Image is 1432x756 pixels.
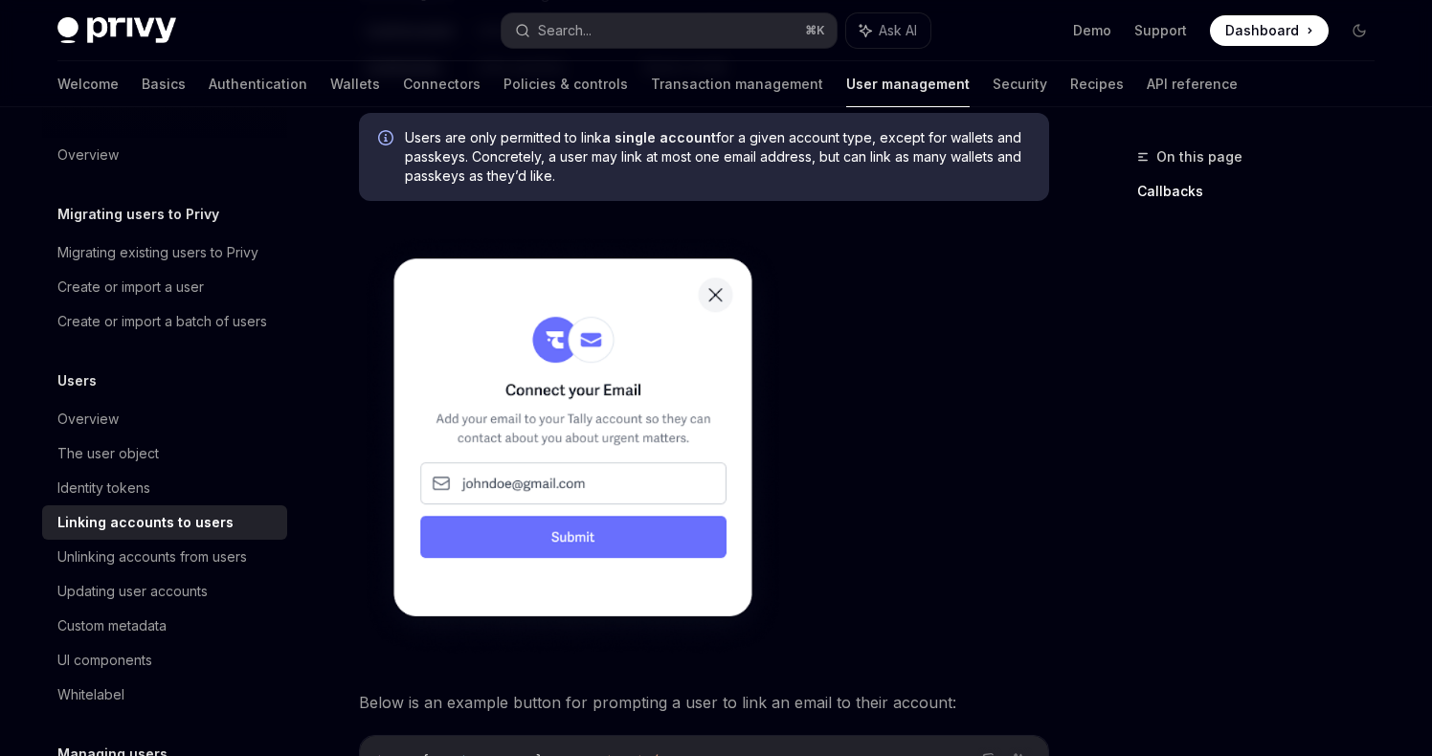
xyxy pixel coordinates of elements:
a: The user object [42,436,287,471]
div: Overview [57,408,119,431]
a: User management [846,61,970,107]
div: Linking accounts to users [57,511,234,534]
svg: Info [378,130,397,149]
a: Create or import a user [42,270,287,304]
a: Transaction management [651,61,823,107]
div: The user object [57,442,159,465]
a: Connectors [403,61,481,107]
a: API reference [1147,61,1238,107]
div: Migrating existing users to Privy [57,241,258,264]
div: Search... [538,19,592,42]
span: Below is an example button for prompting a user to link an email to their account: [359,689,1049,716]
img: dark logo [57,17,176,44]
div: Unlinking accounts from users [57,545,247,568]
a: Custom metadata [42,609,287,643]
a: Overview [42,138,287,172]
span: ⌘ K [805,23,825,38]
a: Authentication [209,61,307,107]
a: Unlinking accounts from users [42,540,287,574]
a: Migrating existing users to Privy [42,235,287,270]
span: Dashboard [1225,21,1299,40]
strong: a single account [602,129,716,145]
a: Welcome [57,61,119,107]
a: Updating user accounts [42,574,287,609]
div: Create or import a batch of users [57,310,267,333]
div: UI components [57,649,152,672]
div: Whitelabel [57,683,124,706]
div: Updating user accounts [57,580,208,603]
a: Overview [42,402,287,436]
a: Support [1134,21,1187,40]
a: Identity tokens [42,471,287,505]
button: Search...⌘K [502,13,837,48]
div: Custom metadata [57,614,167,637]
button: Toggle dark mode [1344,15,1375,46]
button: Ask AI [846,13,930,48]
a: UI components [42,643,287,678]
a: Security [993,61,1047,107]
a: Demo [1073,21,1111,40]
a: Create or import a batch of users [42,304,287,339]
span: Users are only permitted to link for a given account type, except for wallets and passkeys. Concr... [405,128,1030,186]
img: Sample prompt to link a user's email after they have logged in [359,232,787,658]
a: Basics [142,61,186,107]
h5: Migrating users to Privy [57,203,219,226]
div: Overview [57,144,119,167]
a: Policies & controls [503,61,628,107]
span: Ask AI [879,21,917,40]
a: Callbacks [1137,176,1390,207]
h5: Users [57,369,97,392]
div: Create or import a user [57,276,204,299]
a: Dashboard [1210,15,1329,46]
span: On this page [1156,145,1242,168]
a: Recipes [1070,61,1124,107]
a: Wallets [330,61,380,107]
div: Identity tokens [57,477,150,500]
a: Whitelabel [42,678,287,712]
a: Linking accounts to users [42,505,287,540]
